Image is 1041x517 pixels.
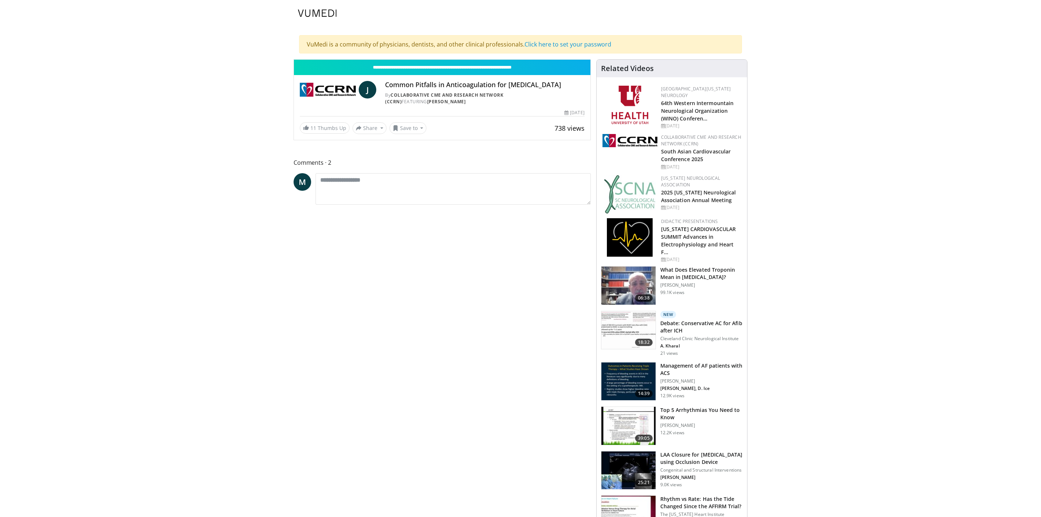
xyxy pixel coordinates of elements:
div: [DATE] [661,123,741,129]
img: 98daf78a-1d22-4ebe-927e-10afe95ffd94.150x105_q85_crop-smart_upscale.jpg [601,267,656,305]
h3: Management of AF patients with ACS [660,362,743,377]
img: VuMedi Logo [298,10,337,17]
span: 11 [310,124,316,131]
a: J [359,81,376,98]
div: [DATE] [661,204,741,211]
a: Click here to set your password [525,40,611,48]
div: [DATE] [661,256,741,263]
p: 9.0K views [660,482,682,488]
h4: Related Videos [601,64,654,73]
h3: Rhythm vs Rate: Has the Tide Changed Since the AFFIRM Trial? [660,495,743,510]
span: 14:39 [635,390,653,397]
p: [PERSON_NAME] [660,378,743,384]
span: 18:32 [635,339,653,346]
a: Collaborative CME and Research Network (CCRN) [661,134,741,147]
a: [GEOGRAPHIC_DATA][US_STATE] Neurology [661,86,731,98]
p: Congenital and Structural Interventions [660,467,743,473]
span: 738 views [555,124,585,133]
a: 25:21 LAA Closure for [MEDICAL_DATA] using Occlusion Device Congenital and Structural Interventio... [601,451,743,490]
a: 06:38 What Does Elevated Troponin Mean in [MEDICAL_DATA]? [PERSON_NAME] 99.1K views [601,266,743,305]
p: [PERSON_NAME] [660,282,743,288]
button: Save to [389,122,427,134]
p: 12.9K views [660,393,684,399]
a: South Asian Cardiovascular Conference 2025 [661,148,731,163]
a: 2025 [US_STATE] Neurological Association Annual Meeting [661,189,736,204]
h3: Top 5 Arrhythmias You Need to Know [660,406,743,421]
button: Share [352,122,387,134]
p: 12.2K views [660,430,684,436]
p: Abbas Kharal [660,343,743,349]
a: 11 Thumbs Up [300,122,350,134]
div: VuMedi is a community of physicians, dentists, and other clinical professionals. [299,35,742,53]
h2: 64th Western Intermountain Neurological Organization (WINO) Conference [661,99,741,122]
div: [DATE] [661,164,741,170]
p: Cleveland Clinic Neurological Institute [660,336,743,342]
p: [PERSON_NAME] [660,423,743,428]
span: 39:05 [635,435,653,442]
a: 64th Western Intermountain Neurological Organization (WINO) Conferen… [661,100,734,122]
span: 06:38 [635,294,653,302]
img: 1860aa7a-ba06-47e3-81a4-3dc728c2b4cf.png.150x105_q85_autocrop_double_scale_upscale_version-0.2.png [607,218,653,257]
span: 25:21 [635,479,653,486]
img: Collaborative CME and Research Network (CCRN) [300,81,356,98]
p: New [660,311,676,318]
div: Didactic Presentations [661,218,741,225]
p: 99.1K views [660,290,684,295]
img: f6362829-b0a3-407d-a044-59546adfd345.png.150x105_q85_autocrop_double_scale_upscale_version-0.2.png [612,86,648,124]
a: 39:05 Top 5 Arrhythmias You Need to Know [PERSON_NAME] 12.2K views [601,406,743,445]
a: 14:39 Management of AF patients with ACS [PERSON_NAME] [PERSON_NAME], D. Ice 12.9K views [601,362,743,401]
img: 514e11ea-87f1-47fb-adb8-ddffea0a3059.150x105_q85_crop-smart_upscale.jpg [601,311,656,349]
a: [PERSON_NAME] [427,98,466,105]
h3: What Does Elevated Troponin Mean in [MEDICAL_DATA]? [660,266,743,281]
h2: IOWA CARDIOVASCULAR SUMMIT Advances in Electrophysiology and Heart Failure [661,225,741,256]
p: Horst Sievert [660,475,743,480]
div: [DATE] [564,109,584,116]
img: b123db18-9392-45ae-ad1d-42c3758a27aa.jpg.150x105_q85_autocrop_double_scale_upscale_version-0.2.jpg [604,175,656,213]
h3: Debate: Conservative AC for Afib after ICH [660,320,743,334]
a: [US_STATE] CARDIOVASCULAR SUMMIT Advances in Electrophysiology and Heart F… [661,226,736,256]
p: Peter Kowey [660,386,743,391]
img: e6be7ba5-423f-4f4d-9fbf-6050eac7a348.150x105_q85_crop-smart_upscale.jpg [601,407,656,445]
h3: LAA Closure for [MEDICAL_DATA] using Occlusion Device [660,451,743,466]
img: bKdxKv0jK92UJBOH4xMDoxOjBrO-I4W8.150x105_q85_crop-smart_upscale.jpg [601,362,656,401]
a: M [294,173,311,191]
a: [US_STATE] Neurological Association [661,175,720,188]
a: Collaborative CME and Research Network (CCRN) [385,92,503,105]
div: By FEATURING [385,92,584,105]
h4: Common Pitfalls in Anticoagulation for [MEDICAL_DATA] [385,81,584,89]
span: Comments 2 [294,158,591,167]
p: 21 views [660,350,678,356]
img: a04ee3ba-8487-4636-b0fb-5e8d268f3737.png.150x105_q85_autocrop_double_scale_upscale_version-0.2.png [602,134,657,147]
a: 18:32 New Debate: Conservative AC for Afib after ICH Cleveland Clinic Neurological Institute A. K... [601,311,743,356]
img: EA-ZXTvCZ3MsLef34xMDoxOmlvO8u5HW.150x105_q85_crop-smart_upscale.jpg [601,451,656,490]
